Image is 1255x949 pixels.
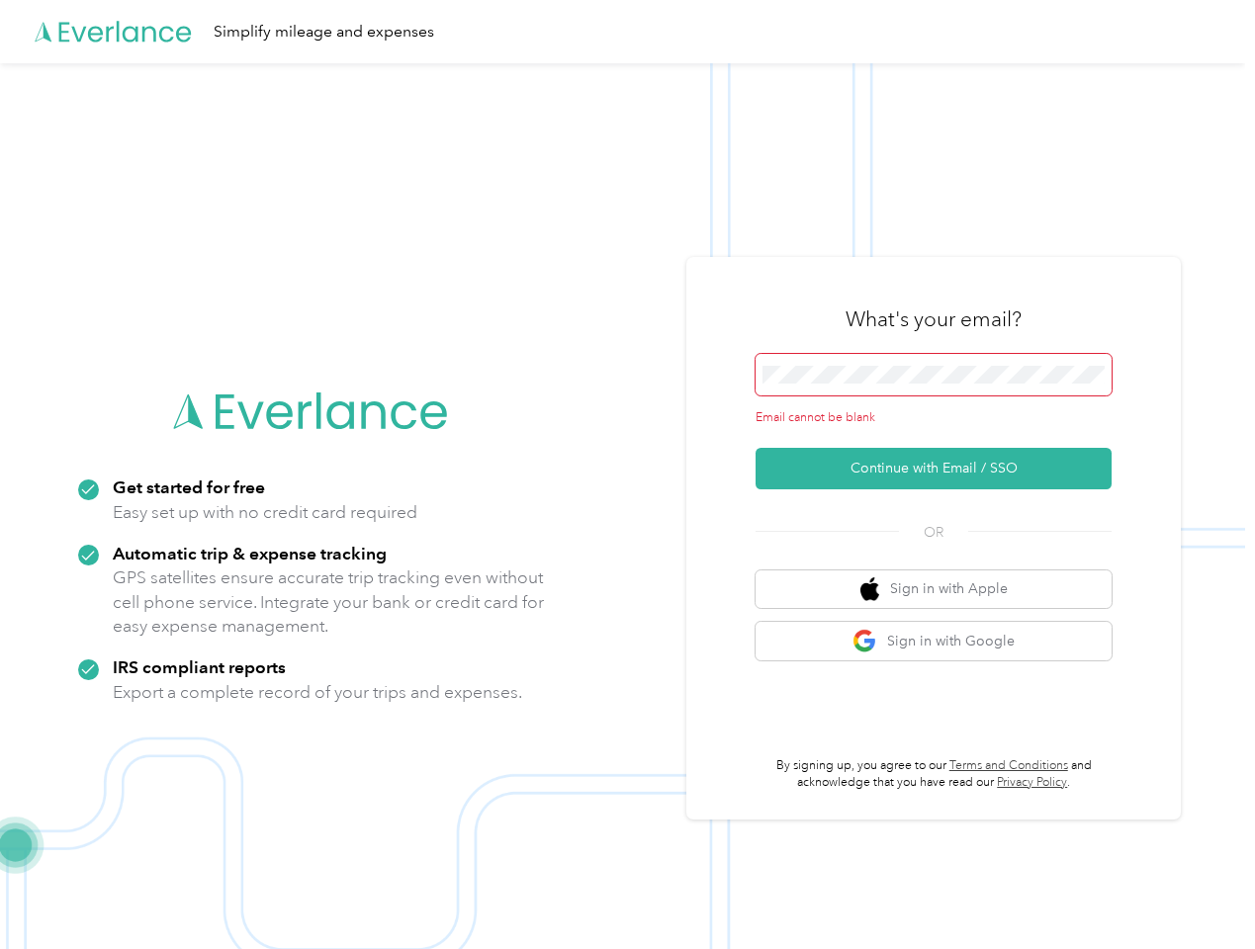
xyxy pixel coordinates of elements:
button: apple logoSign in with Apple [756,570,1112,609]
p: By signing up, you agree to our and acknowledge that you have read our . [756,757,1112,792]
button: google logoSign in with Google [756,622,1112,660]
img: google logo [852,629,877,653]
h3: What's your email? [846,305,1022,333]
a: Privacy Policy [997,775,1067,790]
a: Terms and Conditions [949,758,1068,773]
p: Easy set up with no credit card required [113,500,417,525]
div: Email cannot be blank [756,409,1112,427]
p: Export a complete record of your trips and expenses. [113,680,522,705]
strong: Get started for free [113,476,265,497]
strong: IRS compliant reports [113,656,286,677]
img: apple logo [860,577,880,602]
div: Simplify mileage and expenses [214,20,434,44]
button: Continue with Email / SSO [756,448,1112,489]
strong: Automatic trip & expense tracking [113,543,387,563]
p: GPS satellites ensure accurate trip tracking even without cell phone service. Integrate your bank... [113,565,545,639]
span: OR [899,522,968,543]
